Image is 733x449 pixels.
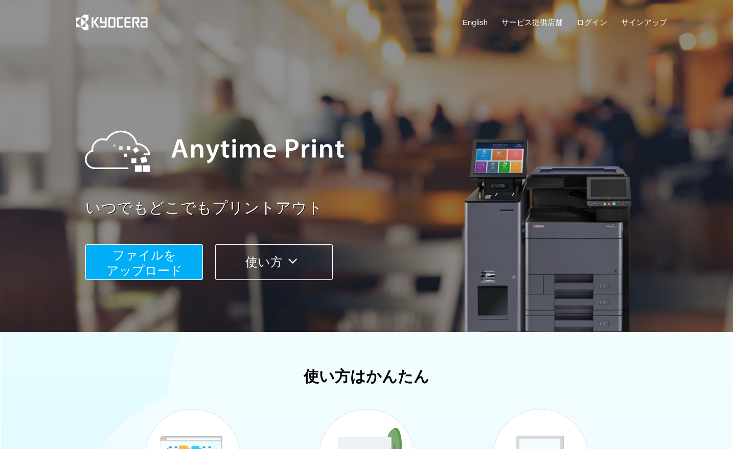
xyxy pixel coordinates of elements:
[85,244,203,280] button: ファイルを​​アップロード
[577,17,607,28] a: ログイン
[106,248,182,277] span: ファイルを ​​アップロード
[621,17,667,28] a: サインアップ
[215,244,333,280] button: 使い方
[85,197,673,219] a: いつでもどこでもプリントアウト
[463,17,488,28] a: English
[501,17,563,28] a: サービス提供店舗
